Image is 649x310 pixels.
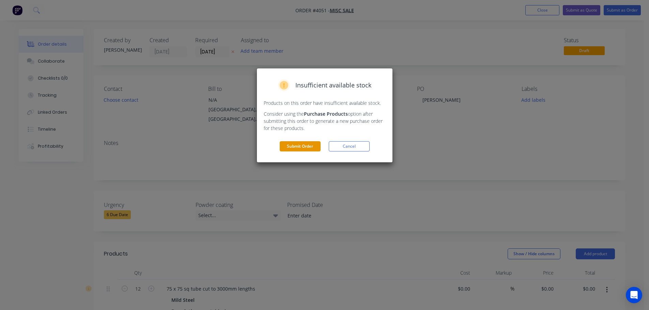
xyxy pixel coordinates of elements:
[264,110,386,132] p: Consider using the option after submitting this order to generate a new purchase order for these ...
[264,99,386,107] p: Products on this order have insufficient available stock.
[304,111,348,117] strong: Purchase Products
[280,141,321,151] button: Submit Order
[329,141,370,151] button: Cancel
[295,81,371,90] span: Insufficient available stock
[626,287,642,303] div: Open Intercom Messenger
